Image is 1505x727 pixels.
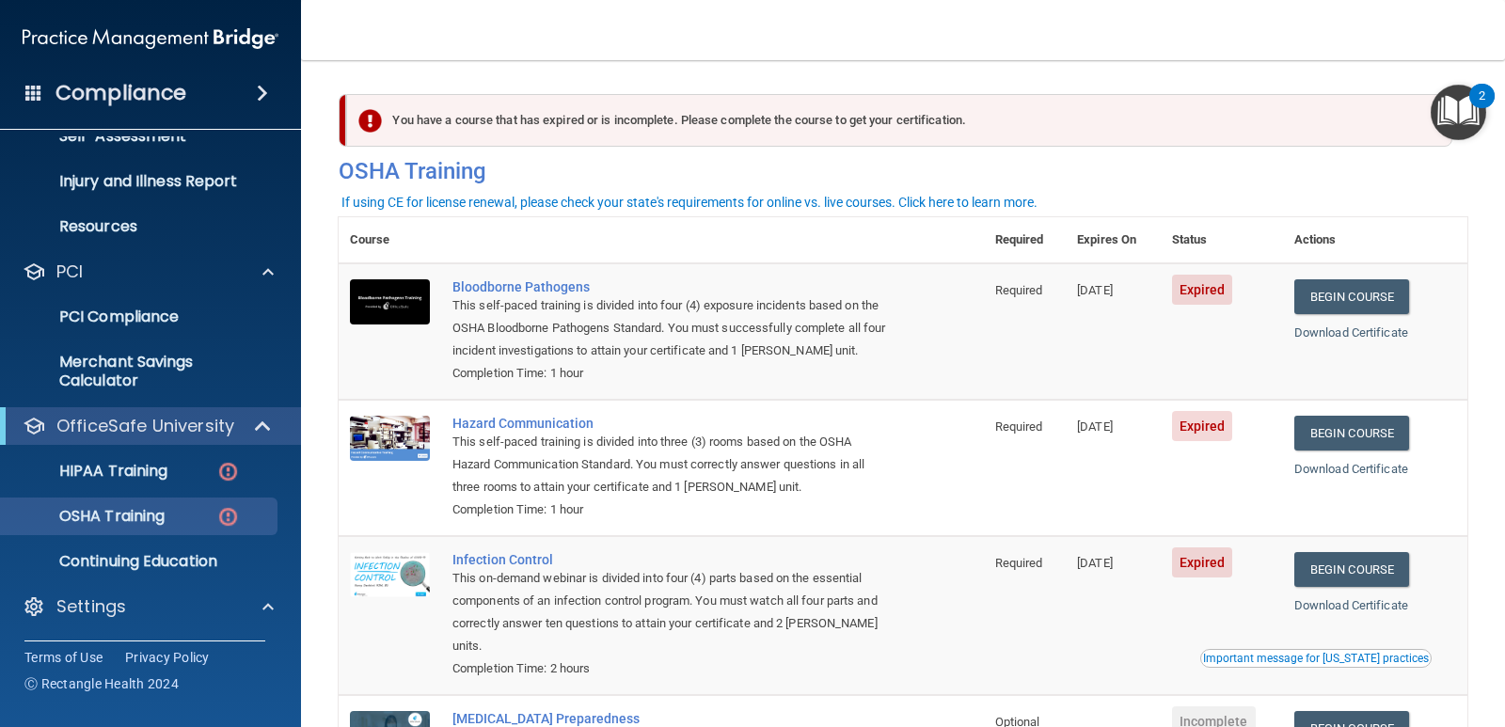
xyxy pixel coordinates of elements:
a: OfficeSafe University [23,415,273,437]
a: Infection Control [452,552,890,567]
h4: OSHA Training [339,158,1467,184]
span: [DATE] [1077,419,1113,434]
p: Settings [56,595,126,618]
p: OfficeSafe University [56,415,234,437]
th: Course [339,217,441,263]
p: PCI Compliance [12,308,269,326]
a: Bloodborne Pathogens [452,279,890,294]
th: Status [1161,217,1283,263]
div: Completion Time: 2 hours [452,657,890,680]
a: Hazard Communication [452,416,890,431]
span: Required [995,419,1043,434]
th: Expires On [1066,217,1160,263]
p: Resources [12,217,269,236]
div: 2 [1479,96,1485,120]
th: Required [984,217,1066,263]
span: [DATE] [1077,556,1113,570]
div: You have a course that has expired or is incomplete. Please complete the course to get your certi... [346,94,1452,147]
a: Download Certificate [1294,598,1408,612]
div: If using CE for license renewal, please check your state's requirements for online vs. live cours... [341,196,1038,209]
a: Settings [23,595,274,618]
span: Required [995,283,1043,297]
span: Expired [1172,547,1233,577]
a: Begin Course [1294,279,1409,314]
div: This self-paced training is divided into four (4) exposure incidents based on the OSHA Bloodborne... [452,294,890,362]
img: danger-circle.6113f641.png [216,505,240,529]
button: Read this if you are a dental practitioner in the state of CA [1200,649,1432,668]
div: This self-paced training is divided into three (3) rooms based on the OSHA Hazard Communication S... [452,431,890,498]
span: Required [995,556,1043,570]
button: If using CE for license renewal, please check your state's requirements for online vs. live cours... [339,193,1040,212]
a: PCI [23,261,274,283]
img: PMB logo [23,20,278,57]
a: Download Certificate [1294,462,1408,476]
span: Expired [1172,275,1233,305]
a: [MEDICAL_DATA] Preparedness [452,711,890,726]
button: Open Resource Center, 2 new notifications [1431,85,1486,140]
a: Terms of Use [24,648,103,667]
p: Continuing Education [12,552,269,571]
span: Ⓒ Rectangle Health 2024 [24,674,179,693]
div: Completion Time: 1 hour [452,498,890,521]
div: Important message for [US_STATE] practices [1203,653,1429,664]
p: HIPAA Training [12,462,167,481]
a: Begin Course [1294,416,1409,450]
p: Self-Assessment [12,127,269,146]
p: OSHA Training [12,507,165,526]
a: Privacy Policy [125,648,210,667]
a: Begin Course [1294,552,1409,587]
p: Injury and Illness Report [12,172,269,191]
iframe: Drift Widget Chat Controller [1411,597,1482,669]
div: Completion Time: 1 hour [452,362,890,385]
div: This on-demand webinar is divided into four (4) parts based on the essential components of an inf... [452,567,890,657]
img: danger-circle.6113f641.png [216,460,240,483]
p: PCI [56,261,83,283]
span: Expired [1172,411,1233,441]
span: [DATE] [1077,283,1113,297]
th: Actions [1283,217,1467,263]
img: exclamation-circle-solid-danger.72ef9ffc.png [358,109,382,133]
h4: Compliance [55,80,186,106]
p: Merchant Savings Calculator [12,353,269,390]
a: Download Certificate [1294,325,1408,340]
